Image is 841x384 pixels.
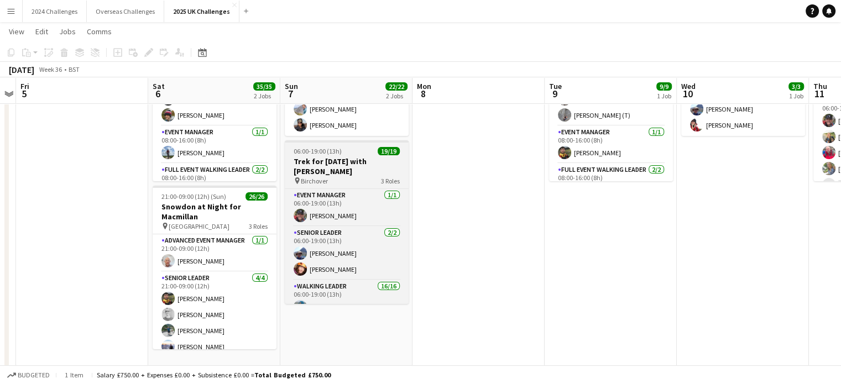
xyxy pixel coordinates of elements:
h3: Snowdon at Night for Macmillan [153,202,276,222]
span: 7 [283,87,298,100]
a: Comms [82,24,116,39]
span: Tue [549,81,562,91]
div: BST [69,65,80,73]
app-card-role: Event Manager1/108:00-16:00 (8h)[PERSON_NAME] [549,126,673,164]
app-card-role: Advanced Event Manager1/121:00-09:00 (12h)[PERSON_NAME] [153,234,276,272]
span: Edit [35,27,48,36]
span: 3/3 [788,82,804,91]
div: 2 Jobs [254,92,275,100]
span: Thu [813,81,827,91]
span: 5 [19,87,29,100]
span: Sun [285,81,298,91]
app-job-card: 21:00-09:00 (12h) (Sun)26/26Snowdon at Night for Macmillan [GEOGRAPHIC_DATA]3 RolesAdvanced Event... [153,186,276,349]
span: Jobs [59,27,76,36]
button: 2025 UK Challenges [164,1,239,22]
span: 11 [812,87,827,100]
app-card-role: Senior Leader4/421:00-09:00 (12h)[PERSON_NAME][PERSON_NAME][PERSON_NAME][PERSON_NAME] [153,272,276,357]
app-card-role: Full Event Walking Leader2/208:00-16:00 (8h) [549,164,673,217]
span: 26/26 [245,192,268,201]
a: Jobs [55,24,80,39]
app-job-card: 06:00-19:00 (13h)19/19Trek for [DATE] with [PERSON_NAME] Birchover3 RolesEvent Manager1/106:00-19... [285,140,409,304]
span: 9 [547,87,562,100]
span: 06:00-19:00 (13h) [294,147,342,155]
span: Mon [417,81,431,91]
span: Week 36 [36,65,64,73]
span: Wed [681,81,696,91]
span: 9/9 [656,82,672,91]
span: Birchover [301,177,328,185]
span: Budgeted [18,371,50,379]
app-card-role: Event Manager1/106:00-19:00 (13h)[PERSON_NAME] [285,189,409,227]
span: 35/35 [253,82,275,91]
span: 10 [680,87,696,100]
app-card-role: Full Event Walking Leader2/208:00-16:00 (8h) [153,164,276,220]
span: 3 Roles [249,222,268,230]
div: 1 Job [657,92,671,100]
div: Salary £750.00 + Expenses £0.00 + Subsistence £0.00 = [97,371,331,379]
div: 2 Jobs [386,92,407,100]
app-card-role: Event Manager1/108:00-16:00 (8h)[PERSON_NAME] [153,126,276,164]
span: 3 Roles [381,177,400,185]
span: 1 item [61,371,87,379]
span: 19/19 [378,147,400,155]
button: Overseas Challenges [87,1,164,22]
span: Fri [20,81,29,91]
span: [GEOGRAPHIC_DATA] [169,222,229,230]
app-card-role: Senior Leader2/206:00-19:00 (13h)[PERSON_NAME][PERSON_NAME] [285,227,409,280]
div: [DATE] [9,64,34,75]
button: 2024 Challenges [23,1,87,22]
span: 22/22 [385,82,408,91]
span: Sat [153,81,165,91]
a: Edit [31,24,53,39]
span: Total Budgeted £750.00 [254,371,331,379]
span: 6 [151,87,165,100]
span: View [9,27,24,36]
span: 21:00-09:00 (12h) (Sun) [161,192,226,201]
a: View [4,24,29,39]
span: 8 [415,87,431,100]
div: 1 Job [789,92,803,100]
span: Comms [87,27,112,36]
button: Budgeted [6,369,51,381]
h3: Trek for [DATE] with [PERSON_NAME] [285,156,409,176]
